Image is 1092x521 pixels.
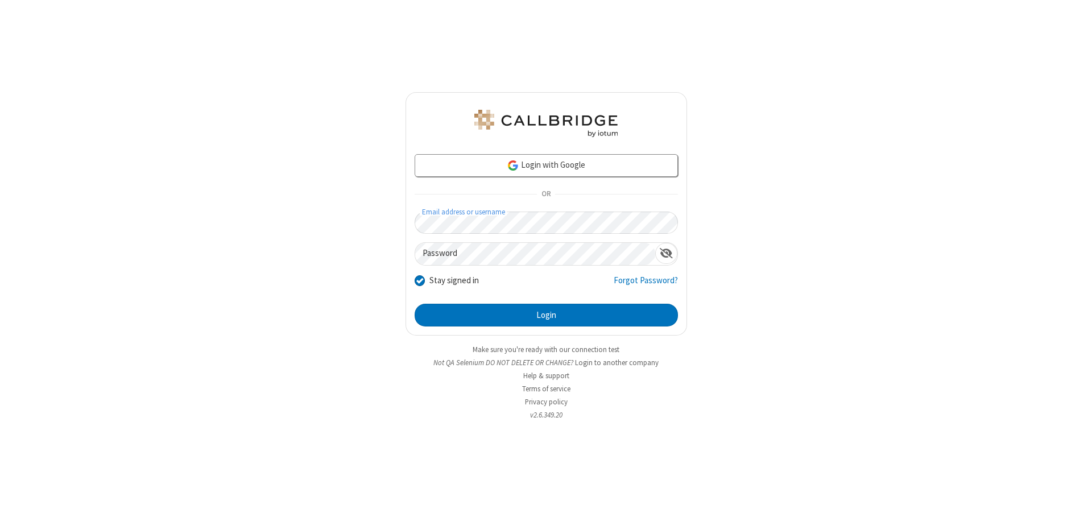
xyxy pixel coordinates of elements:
img: QA Selenium DO NOT DELETE OR CHANGE [472,110,620,137]
a: Privacy policy [525,397,568,407]
a: Login with Google [415,154,678,177]
button: Login to another company [575,357,659,368]
a: Forgot Password? [614,274,678,296]
input: Email address or username [415,212,678,234]
a: Make sure you're ready with our connection test [473,345,619,354]
label: Stay signed in [429,274,479,287]
div: Show password [655,243,677,264]
button: Login [415,304,678,326]
span: OR [537,187,555,202]
a: Terms of service [522,384,570,394]
a: Help & support [523,371,569,381]
li: Not QA Selenium DO NOT DELETE OR CHANGE? [406,357,687,368]
input: Password [415,243,655,265]
li: v2.6.349.20 [406,410,687,420]
iframe: Chat [1064,491,1083,513]
img: google-icon.png [507,159,519,172]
